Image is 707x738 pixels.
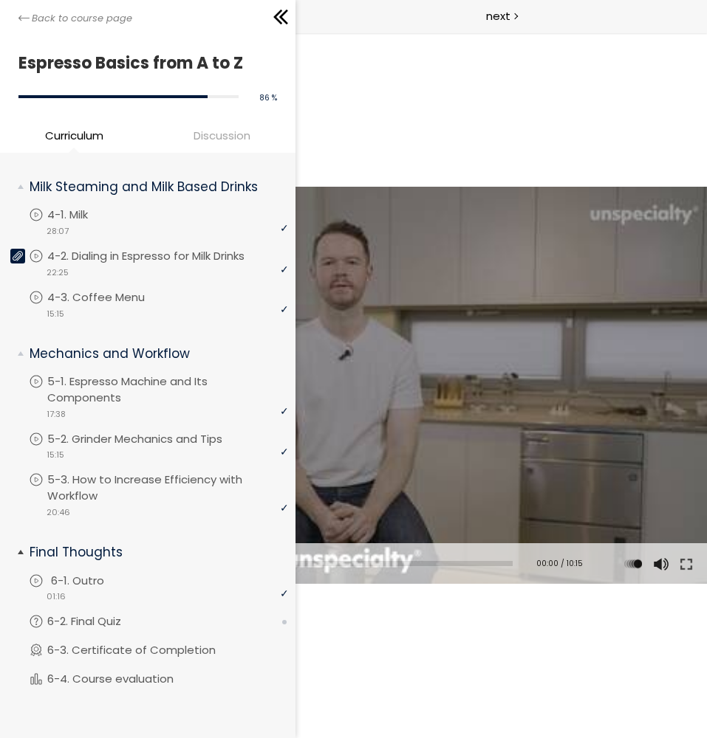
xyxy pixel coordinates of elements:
[47,449,64,461] span: 15:15
[526,525,583,537] div: 00:00 / 10:15
[47,248,274,264] p: 4-2. Dialing in Espresso for Milk Drinks
[47,225,69,238] span: 28:07
[51,573,134,589] p: 6-1. Outro
[47,472,288,504] p: 5-3. How to Increase Efficiency with Workflow
[47,289,174,306] p: 4-3. Coffee Menu
[47,590,66,603] span: 01:16
[45,127,103,144] span: Curriculum
[47,431,252,447] p: 5-2. Grinder Mechanics and Tips
[30,345,277,363] p: Mechanics and Workflow
[18,11,132,26] a: Back to course page
[47,207,117,223] p: 4-1. Milk
[32,11,132,26] span: Back to course page
[47,506,70,519] span: 20:46
[486,7,510,24] span: next
[47,408,66,421] span: 17:38
[30,543,277,562] p: Final Thoughts
[30,178,277,196] p: Milk Steaming and Milk Based Drinks
[620,511,646,552] div: Change playback rate
[47,613,151,630] p: 6-2. Final Quiz
[622,511,644,552] button: Play back rate
[151,127,292,144] span: Discussion
[47,308,64,320] span: 15:15
[649,511,671,552] button: Volume
[47,266,69,279] span: 22:25
[259,92,277,103] span: 86 %
[47,373,288,406] p: 5-1. Espresso Machine and Its Components
[18,49,270,77] h1: Espresso Basics from A to Z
